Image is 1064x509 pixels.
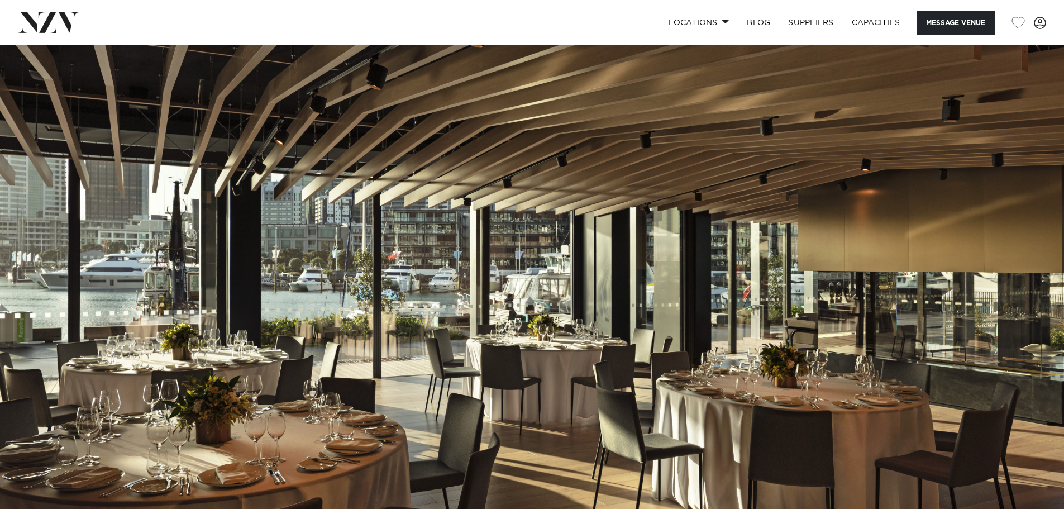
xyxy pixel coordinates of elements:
button: Message Venue [917,11,995,35]
a: Locations [660,11,738,35]
a: SUPPLIERS [779,11,842,35]
img: nzv-logo.png [18,12,79,32]
a: Capacities [843,11,909,35]
a: BLOG [738,11,779,35]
